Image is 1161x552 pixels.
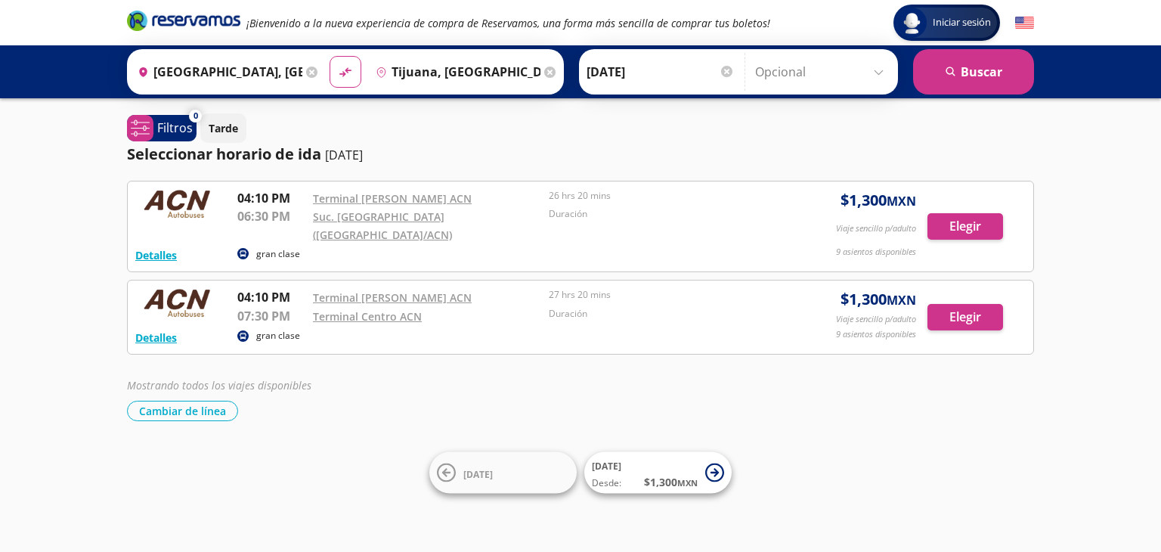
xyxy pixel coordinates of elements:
[127,143,321,166] p: Seleccionar horario de ida
[313,209,452,242] a: Suc. [GEOGRAPHIC_DATA] ([GEOGRAPHIC_DATA]/ACN)
[836,313,916,326] p: Viaje sencillo p/adulto
[135,330,177,346] button: Detalles
[584,452,732,494] button: [DATE]Desde:$1,300MXN
[313,290,472,305] a: Terminal [PERSON_NAME] ACN
[887,193,916,209] small: MXN
[927,213,1003,240] button: Elegir
[256,247,300,261] p: gran clase
[237,207,305,225] p: 06:30 PM
[677,477,698,488] small: MXN
[755,53,890,91] input: Opcional
[549,189,777,203] p: 26 hrs 20 mins
[592,460,621,473] span: [DATE]
[313,309,422,324] a: Terminal Centro ACN
[549,288,777,302] p: 27 hrs 20 mins
[193,110,198,122] span: 0
[549,307,777,321] p: Duración
[325,146,363,164] p: [DATE]
[587,53,735,91] input: Elegir Fecha
[836,246,916,259] p: 9 asientos disponibles
[127,378,311,392] em: Mostrando todos los viajes disponibles
[313,191,472,206] a: Terminal [PERSON_NAME] ACN
[246,16,770,30] em: ¡Bienvenido a la nueva experiencia de compra de Reservamos, una forma más sencilla de comprar tus...
[1015,14,1034,33] button: English
[209,120,238,136] p: Tarde
[887,292,916,309] small: MXN
[157,119,193,137] p: Filtros
[463,467,493,480] span: [DATE]
[135,247,177,263] button: Detalles
[127,9,240,32] i: Brand Logo
[429,452,577,494] button: [DATE]
[127,9,240,36] a: Brand Logo
[256,329,300,343] p: gran clase
[836,328,916,341] p: 9 asientos disponibles
[841,189,916,212] span: $ 1,300
[127,115,197,141] button: 0Filtros
[592,476,621,490] span: Desde:
[841,288,916,311] span: $ 1,300
[927,304,1003,330] button: Elegir
[836,222,916,235] p: Viaje sencillo p/adulto
[927,15,997,30] span: Iniciar sesión
[127,401,238,421] button: Cambiar de línea
[237,189,305,207] p: 04:10 PM
[135,189,218,219] img: RESERVAMOS
[135,288,218,318] img: RESERVAMOS
[237,307,305,325] p: 07:30 PM
[549,207,777,221] p: Duración
[200,113,246,143] button: Tarde
[913,49,1034,95] button: Buscar
[132,53,302,91] input: Buscar Origen
[237,288,305,306] p: 04:10 PM
[644,474,698,490] span: $ 1,300
[370,53,540,91] input: Buscar Destino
